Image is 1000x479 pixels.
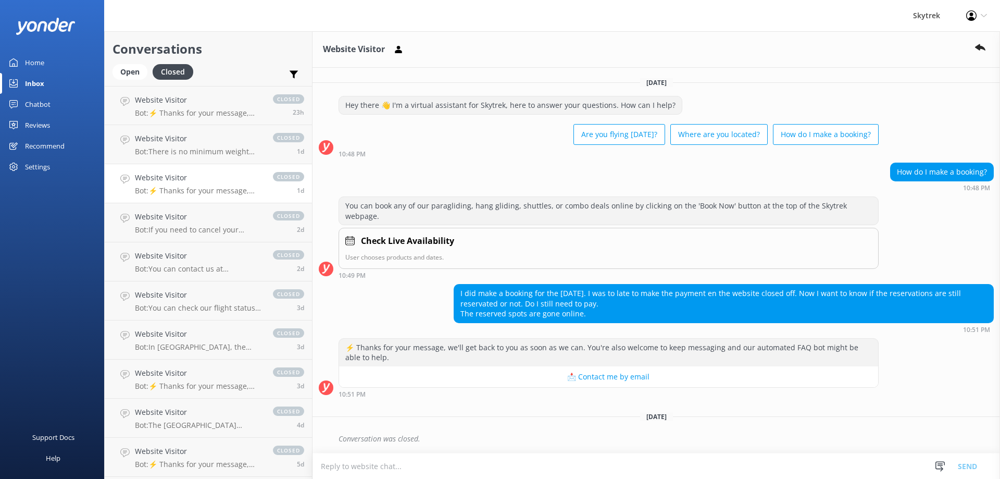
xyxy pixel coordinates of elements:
div: Settings [25,156,50,177]
a: Closed [153,66,198,77]
span: Oct 13 2025 09:54am (UTC +13:00) Pacific/Auckland [297,264,304,273]
button: Where are you located? [670,124,768,145]
div: Conversation was closed. [339,430,994,448]
h4: Website Visitor [135,407,262,418]
strong: 10:51 PM [963,327,990,333]
span: Oct 12 2025 12:09pm (UTC +13:00) Pacific/Auckland [297,382,304,390]
div: Home [25,52,44,73]
div: Open [113,64,147,80]
span: closed [273,172,304,181]
span: Oct 14 2025 10:51pm (UTC +13:00) Pacific/Auckland [297,186,304,195]
span: closed [273,328,304,338]
h4: Website Visitor [135,133,262,144]
div: I did make a booking for the [DATE]. I was to late to make the payment en the website closed off.... [454,285,993,323]
a: Website VisitorBot:You can check our flight status at the top right corner of our website to see ... [105,281,312,321]
button: 📩 Contact me by email [339,366,878,387]
p: Bot: ⚡ Thanks for your message, we'll get back to you as soon as we can. You're also welcome to k... [135,186,262,195]
p: User chooses products and dates. [345,252,872,262]
strong: 10:48 PM [963,185,990,191]
a: Website VisitorBot:⚡ Thanks for your message, we'll get back to you as soon as we can. You're als... [105,164,312,203]
a: Website VisitorBot:The [GEOGRAPHIC_DATA] meeting location is at the [GEOGRAPHIC_DATA] office insi... [105,399,312,438]
div: Oct 14 2025 10:49pm (UTC +13:00) Pacific/Auckland [339,272,879,279]
span: closed [273,446,304,455]
img: yonder-white-logo.png [16,18,76,35]
a: Website VisitorBot:⚡ Thanks for your message, we'll get back to you as soon as we can. You're als... [105,86,312,125]
h4: Website Visitor [135,172,262,183]
div: Recommend [25,136,65,156]
span: Oct 15 2025 12:43am (UTC +13:00) Pacific/Auckland [297,147,304,156]
p: Bot: If you need to cancel your reservation, please give us a call at [PHONE_NUMBER] or email [EM... [135,225,262,235]
h4: Website Visitor [135,250,262,262]
h4: Website Visitor [135,367,262,379]
button: How do I make a booking? [773,124,879,145]
div: ⚡ Thanks for your message, we'll get back to you as soon as we can. You're also welcome to keep m... [339,339,878,366]
a: Website VisitorBot:⚡ Thanks for your message, we'll get back to you as soon as we can. You're als... [105,438,312,477]
a: Website VisitorBot:There is no minimum weight limit for paragliding. We've taken passengers aged ... [105,125,312,164]
span: closed [273,289,304,299]
span: closed [273,94,304,104]
div: Hey there 👋 I'm a virtual assistant for Skytrek, here to answer your questions. How can I help? [339,96,682,114]
h4: Website Visitor [135,289,262,301]
div: Inbox [25,73,44,94]
span: Oct 15 2025 09:17am (UTC +13:00) Pacific/Auckland [293,108,304,117]
p: Bot: In [GEOGRAPHIC_DATA], the [GEOGRAPHIC_DATA] is called '[GEOGRAPHIC_DATA]' located at [STREET... [135,342,262,352]
div: How do I make a booking? [891,163,993,181]
span: closed [273,367,304,377]
div: 2025-10-15T19:20:01.904 [319,430,994,448]
strong: 10:48 PM [339,151,366,157]
h4: Website Visitor [135,211,262,223]
p: Bot: ⚡ Thanks for your message, we'll get back to you as soon as we can. You're also welcome to k... [135,382,262,391]
a: Website VisitorBot:⚡ Thanks for your message, we'll get back to you as soon as we can. You're als... [105,360,312,399]
a: Website VisitorBot:In [GEOGRAPHIC_DATA], the [GEOGRAPHIC_DATA] is called '[GEOGRAPHIC_DATA]' loca... [105,321,312,360]
div: Chatbot [25,94,51,115]
p: Bot: You can contact us at [PHONE_NUMBER] one hour prior to your departure time to confirm if the... [135,264,262,274]
p: Bot: ⚡ Thanks for your message, we'll get back to you as soon as we can. You're also welcome to k... [135,108,262,118]
span: closed [273,250,304,260]
div: Closed [153,64,193,80]
div: Oct 14 2025 10:48pm (UTC +13:00) Pacific/Auckland [890,184,994,191]
button: Are you flying [DATE]? [573,124,665,145]
h3: Website Visitor [323,43,385,56]
h4: Website Visitor [135,94,262,106]
div: Support Docs [32,427,74,448]
span: closed [273,211,304,220]
strong: 10:51 PM [339,391,366,398]
h2: Conversations [113,39,304,59]
a: Website VisitorBot:If you need to cancel your reservation, please give us a call at [PHONE_NUMBER... [105,203,312,242]
div: Help [46,448,60,469]
span: [DATE] [640,412,673,421]
a: Website VisitorBot:You can contact us at [PHONE_NUMBER] one hour prior to your departure time to ... [105,242,312,281]
span: closed [273,133,304,142]
strong: 10:49 PM [339,273,366,279]
span: Oct 13 2025 07:11am (UTC +13:00) Pacific/Auckland [297,303,304,312]
p: Bot: You can check our flight status at the top right corner of our website to see if we are flyi... [135,303,262,313]
span: Oct 13 2025 09:26pm (UTC +13:00) Pacific/Auckland [297,225,304,234]
div: Oct 14 2025 10:51pm (UTC +13:00) Pacific/Auckland [454,326,994,333]
p: Bot: ⚡ Thanks for your message, we'll get back to you as soon as we can. You're also welcome to k... [135,460,262,469]
span: Oct 12 2025 01:16pm (UTC +13:00) Pacific/Auckland [297,342,304,351]
div: Oct 14 2025 10:48pm (UTC +13:00) Pacific/Auckland [339,150,879,157]
span: closed [273,407,304,416]
h4: Website Visitor [135,328,262,340]
p: Bot: The [GEOGRAPHIC_DATA] meeting location is at the [GEOGRAPHIC_DATA] office inside the ZipTrek... [135,421,262,430]
h4: Website Visitor [135,446,262,457]
p: Bot: There is no minimum weight limit for paragliding. We've taken passengers aged [DEMOGRAPHIC_D... [135,147,262,156]
a: Open [113,66,153,77]
div: You can book any of our paragliding, hang gliding, shuttles, or combo deals online by clicking on... [339,197,878,225]
div: Reviews [25,115,50,136]
span: [DATE] [640,78,673,87]
span: Oct 11 2025 02:43am (UTC +13:00) Pacific/Auckland [297,460,304,469]
span: Oct 12 2025 12:25am (UTC +13:00) Pacific/Auckland [297,421,304,429]
h4: Check Live Availability [361,235,454,248]
div: Oct 14 2025 10:51pm (UTC +13:00) Pacific/Auckland [339,390,879,398]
